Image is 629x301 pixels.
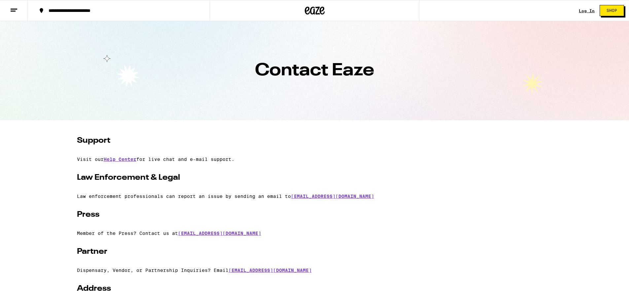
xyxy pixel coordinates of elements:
a: Help Center [104,157,136,162]
h2: Press [77,209,552,220]
a: Shop [595,5,629,16]
h2: Law Enforcement & Legal [77,172,552,183]
a: [EMAIL_ADDRESS][DOMAIN_NAME] [178,231,261,236]
p: Visit our for live chat and e-mail support. [77,157,552,162]
h2: Partner [77,246,552,257]
a: [EMAIL_ADDRESS][DOMAIN_NAME] [291,194,374,199]
a: Log In [579,9,595,13]
p: Law enforcement professionals can report an issue by sending an email to [77,194,552,199]
span: Shop [607,9,617,13]
h1: Contact Eaze [77,62,552,79]
p: Dispensary, Vendor, or Partnership Inquiries? Email [77,268,552,273]
p: Member of the Press? Contact us at [77,231,552,236]
h2: Support [77,135,552,146]
h2: Address [77,283,552,294]
a: [EMAIL_ADDRESS][DOMAIN_NAME] [228,268,312,273]
button: Shop [600,5,624,16]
